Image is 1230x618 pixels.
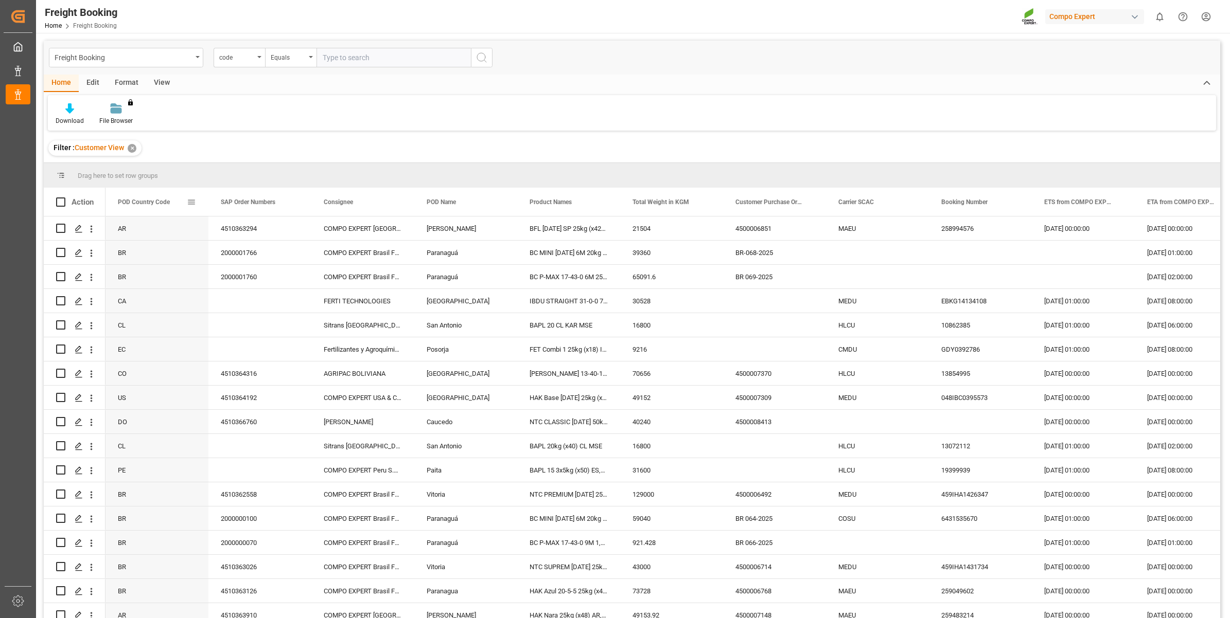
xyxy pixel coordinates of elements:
[106,289,208,313] div: CA
[414,506,517,530] div: Paranaguá
[414,289,517,313] div: [GEOGRAPHIC_DATA]
[1045,7,1148,26] button: Compo Expert
[517,289,620,313] div: IBDU STRAIGHT 31-0-0 750KG BB JP
[826,361,929,385] div: HLCU
[1032,506,1135,530] div: [DATE] 01:00:00
[826,289,929,313] div: MEDU
[517,506,620,530] div: BC MINI [DATE] 6M 20kg (x48) BR MTO
[106,216,208,240] div: AR
[1032,555,1135,578] div: [DATE] 00:00:00
[517,361,620,385] div: [PERSON_NAME] 13-40-13 25kg (x48) WW BFL [DATE] SP 25kg (x42) CN GEN [PERSON_NAME] 18+18+18 25kg ...
[56,116,84,125] div: Download
[1032,579,1135,603] div: [DATE] 00:00:00
[517,337,620,361] div: FET Combi 1 25kg (x18) INT
[311,531,414,554] div: COMPO EXPERT Brasil Fert. Ltda, CE_BRASIL
[414,555,517,578] div: Vitoria
[45,22,62,29] a: Home
[45,5,117,20] div: Freight Booking
[106,482,208,506] div: BR
[620,482,723,506] div: 129000
[826,579,929,603] div: MAEU
[311,434,414,458] div: Sitrans [GEOGRAPHIC_DATA]
[79,75,107,92] div: Edit
[826,482,929,506] div: MEDU
[208,265,311,288] div: 2000001760
[128,144,136,153] div: ✕
[414,216,517,240] div: [PERSON_NAME]
[214,48,265,67] button: open menu
[620,506,723,530] div: 59040
[414,410,517,433] div: Caucedo
[1032,434,1135,458] div: [DATE] 01:00:00
[620,289,723,313] div: 30528
[106,313,208,337] div: CL
[517,458,620,482] div: BAPL 15 3x5kg (x50) ES,PT,IT
[44,289,106,313] div: Press SPACE to select this row.
[44,361,106,386] div: Press SPACE to select this row.
[44,216,106,241] div: Press SPACE to select this row.
[208,361,311,385] div: 4510364316
[517,241,620,264] div: BC MINI [DATE] 6M 20kg (x48) BR MTO
[414,337,517,361] div: Posorja
[414,482,517,506] div: Vitoria
[620,265,723,288] div: 65091.6
[44,410,106,434] div: Press SPACE to select this row.
[106,506,208,530] div: BR
[929,313,1032,337] div: 10862385
[208,386,311,409] div: 4510364192
[54,143,75,152] span: Filter :
[517,555,620,578] div: NTC SUPREM [DATE] 25kg (x42) INT MTO
[620,531,723,554] div: 921.428
[106,434,208,458] div: CL
[517,265,620,288] div: BC P-MAX 17-43-0 6M 25 KG (x42) WW
[311,482,414,506] div: COMPO EXPERT Brasil Fert. Ltda
[311,410,414,433] div: [PERSON_NAME]
[517,216,620,240] div: BFL [DATE] SP 25kg (x42) INT MSE
[826,555,929,578] div: MEDU
[1032,216,1135,240] div: [DATE] 00:00:00
[44,337,106,361] div: Press SPACE to select this row.
[208,216,311,240] div: 4510363294
[414,241,517,264] div: Paranaguá
[311,241,414,264] div: COMPO EXPERT Brasil Fert. Ltda, CE_BRASIL
[826,313,929,337] div: HLCU
[1032,531,1135,554] div: [DATE] 01:00:00
[723,410,826,433] div: 4500008413
[44,482,106,506] div: Press SPACE to select this row.
[929,482,1032,506] div: 459IHA1426347
[517,386,620,409] div: HAK Base [DATE] 25kg (x48) WW [PERSON_NAME] 13-40-13 25kg (x48) WW
[723,579,826,603] div: 4500006768
[44,386,106,410] div: Press SPACE to select this row.
[1032,410,1135,433] div: [DATE] 00:00:00
[723,555,826,578] div: 4500006714
[107,75,146,92] div: Format
[620,216,723,240] div: 21504
[106,265,208,288] div: BR
[517,434,620,458] div: BAPL 20kg (x40) CL MSE
[471,48,493,67] button: search button
[208,410,311,433] div: 4510366760
[44,458,106,482] div: Press SPACE to select this row.
[929,216,1032,240] div: 258994576
[632,198,689,206] span: Total Weight in KGM
[929,386,1032,409] div: 048IBC0395573
[929,337,1032,361] div: GDY0392786
[311,337,414,361] div: Fertilizantes y Agroquímicos, Europeos Eurofert S.A.
[106,555,208,578] div: BR
[1148,5,1171,28] button: show 0 new notifications
[620,361,723,385] div: 70656
[265,48,317,67] button: open menu
[271,50,306,62] div: Equals
[208,579,311,603] div: 4510363126
[311,579,414,603] div: COMPO EXPERT Brasil Fert. Ltda
[826,216,929,240] div: MAEU
[735,198,804,206] span: Customer Purchase Order Numbers
[311,216,414,240] div: COMPO EXPERT [GEOGRAPHIC_DATA] SRL
[414,579,517,603] div: Paranagua
[1032,458,1135,482] div: [DATE] 01:00:00
[414,434,517,458] div: San Antonio
[1022,8,1038,26] img: Screenshot%202023-09-29%20at%2010.02.21.png_1712312052.png
[414,361,517,385] div: [GEOGRAPHIC_DATA]
[838,198,874,206] span: Carrier SCAC
[1032,361,1135,385] div: [DATE] 00:00:00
